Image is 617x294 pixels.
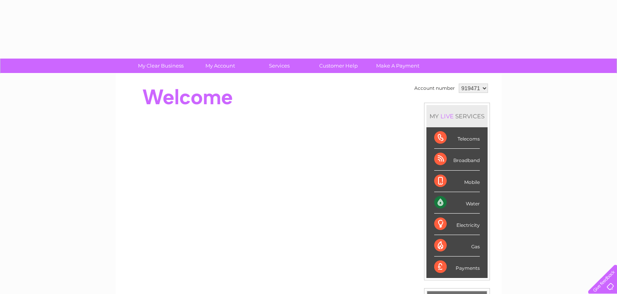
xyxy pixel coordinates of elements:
[434,192,480,214] div: Water
[247,59,311,73] a: Services
[434,235,480,257] div: Gas
[439,112,455,120] div: LIVE
[434,149,480,170] div: Broadband
[434,257,480,278] div: Payments
[434,127,480,149] div: Telecoms
[412,82,457,95] td: Account number
[306,59,371,73] a: Customer Help
[426,105,488,127] div: MY SERVICES
[188,59,252,73] a: My Account
[434,214,480,235] div: Electricity
[129,59,193,73] a: My Clear Business
[434,171,480,192] div: Mobile
[366,59,430,73] a: Make A Payment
